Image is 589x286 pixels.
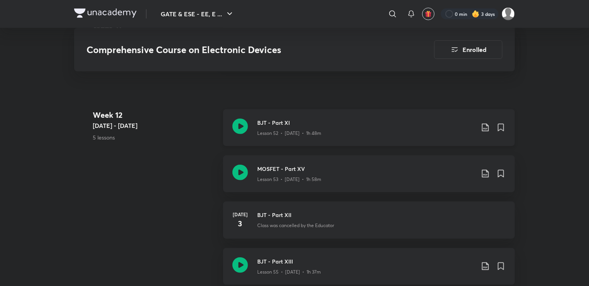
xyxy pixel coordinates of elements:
p: Class was cancelled by the Educator [257,222,334,229]
h3: BJT - Part XIII [257,257,475,265]
a: MOSFET - Part XVLesson 53 • [DATE] • 1h 58m [223,155,515,202]
h4: Week 12 [93,109,217,121]
img: Avantika Choudhary [502,7,515,21]
a: Company Logo [74,9,137,20]
h6: [DATE] [232,211,248,218]
p: Lesson 52 • [DATE] • 1h 48m [257,130,321,137]
h3: BJT - Part XII [257,211,506,219]
a: [DATE]3BJT - Part XIIClass was cancelled by the Educator [223,202,515,248]
h4: 3 [232,218,248,229]
h3: BJT - Part XI [257,119,475,127]
button: avatar [422,8,435,20]
h3: Comprehensive Course on Electronic Devices [87,44,390,55]
img: streak [472,10,480,18]
button: GATE & ESE - EE, E ... [156,6,239,22]
p: Lesson 53 • [DATE] • 1h 58m [257,176,321,183]
h5: [DATE] - [DATE] [93,121,217,130]
img: Company Logo [74,9,137,18]
img: avatar [425,10,432,17]
h3: MOSFET - Part XV [257,165,475,173]
button: Enrolled [434,40,502,59]
p: Lesson 55 • [DATE] • 1h 37m [257,269,321,276]
a: BJT - Part XILesson 52 • [DATE] • 1h 48m [223,109,515,155]
p: 5 lessons [93,133,217,141]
